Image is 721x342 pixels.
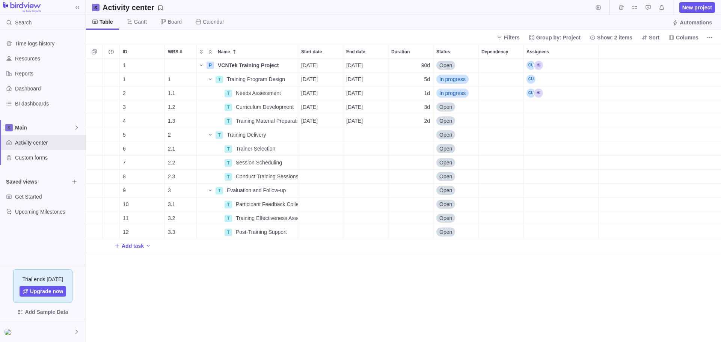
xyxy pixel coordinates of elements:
span: Curriculum Development [236,103,294,111]
div: Session Scheduling [233,156,298,169]
div: End date [343,45,388,58]
img: logo [3,2,41,13]
div: Status [433,100,478,114]
div: Duration [388,211,433,225]
span: 1 [168,75,171,83]
div: Status [433,197,478,211]
div: Assignees [523,197,599,211]
span: Calendar [203,18,224,26]
div: WBS # [165,197,197,211]
div: Start date [298,184,343,197]
span: 2 [123,89,126,97]
div: 3 [120,100,164,114]
span: Open [439,62,452,69]
div: 5 [120,128,164,142]
div: Haytham Ibrahim [534,89,543,98]
div: End date [343,170,388,184]
span: End date [346,48,365,56]
div: 4 [120,114,164,128]
div: Dependency [478,100,523,114]
div: Start date [298,128,343,142]
div: 1 [165,72,196,86]
span: 7 [123,159,126,166]
span: 2.1 [168,145,175,152]
div: Trouble indication [103,100,120,114]
div: Duration [388,45,433,58]
div: 1.2 [165,100,196,114]
div: WBS # [165,45,196,58]
span: Name [218,48,230,56]
div: Assignees [523,142,599,156]
div: WBS # [165,114,197,128]
div: In progress [433,72,478,86]
div: Dependency [478,142,523,156]
div: 1.3 [165,114,196,128]
div: T [225,215,232,222]
span: Group by: Project [526,32,584,43]
div: 1.1 [165,86,196,100]
div: Start date [298,197,343,211]
span: 3d [424,103,430,111]
span: My assignments [629,2,640,13]
div: Assignees [523,156,599,170]
div: T [216,131,223,139]
span: In progress [439,89,466,97]
span: Add task [122,242,144,250]
div: ID [120,72,165,86]
span: Main [15,124,74,131]
span: Gantt [134,18,147,26]
div: Duration [388,225,433,239]
div: Start date [298,142,343,156]
div: WBS # [165,211,197,225]
span: [DATE] [346,62,363,69]
span: 3 [123,103,126,111]
span: Approval requests [643,2,653,13]
div: End date [343,100,388,114]
span: 90d [421,62,430,69]
div: Duration [388,72,433,86]
div: ID [120,184,165,197]
span: 2d [424,117,430,125]
span: Columns [676,34,698,41]
div: Trouble indication [103,72,120,86]
div: Status [433,114,478,128]
div: Assignees [523,100,599,114]
span: Needs Assessment [236,89,281,97]
div: Dependency [478,86,523,100]
span: Reports [15,70,83,77]
div: Needs Assessment [233,86,298,100]
div: Status [433,59,478,72]
div: Name [197,170,298,184]
a: Approval requests [643,6,653,12]
div: Trainer Selection [233,142,298,155]
span: Save your current layout and filters as a View [100,2,166,13]
span: 1 [123,62,126,69]
span: Duration [391,48,410,56]
div: End date [343,59,388,72]
span: 2 [168,131,171,139]
div: T [225,159,232,167]
span: Add activity [145,241,151,251]
div: Trouble indication [103,142,120,156]
span: Open [439,103,452,111]
div: T [225,145,232,153]
div: Duration [388,184,433,197]
div: P [207,62,214,69]
a: Upgrade now [20,286,66,297]
div: Assignees [523,225,599,239]
span: [DATE] [301,75,318,83]
div: Start date [298,45,343,58]
div: ID [120,170,165,184]
span: Upcoming Milestones [15,208,83,215]
span: Columns [665,32,701,43]
div: ID [120,45,164,58]
span: Filters [493,32,523,43]
div: ID [120,86,165,100]
div: 7 [120,156,164,169]
div: WBS # [165,225,197,239]
span: Training Program Design [227,75,285,83]
div: T [225,229,232,236]
div: Name [197,156,298,170]
span: Assignees [526,48,549,56]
